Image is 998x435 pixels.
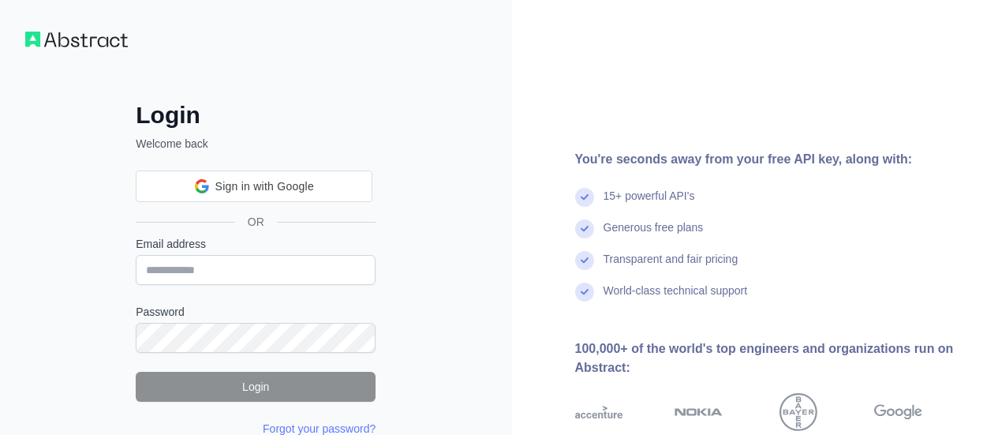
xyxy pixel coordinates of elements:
div: 100,000+ of the world's top engineers and organizations run on Abstract: [575,339,974,377]
img: check mark [575,251,594,270]
img: check mark [575,283,594,302]
a: Forgot your password? [263,422,376,435]
img: nokia [675,393,723,431]
div: Generous free plans [604,219,704,251]
div: 15+ powerful API's [604,188,695,219]
span: Sign in with Google [215,178,314,195]
div: Sign in with Google [136,171,372,202]
div: World-class technical support [604,283,748,314]
img: check mark [575,188,594,207]
div: You're seconds away from your free API key, along with: [575,150,974,169]
img: check mark [575,219,594,238]
div: Transparent and fair pricing [604,251,738,283]
img: Workflow [25,32,128,47]
span: OR [235,214,277,230]
img: accenture [575,393,623,431]
img: bayer [779,393,817,431]
label: Email address [136,236,376,252]
button: Login [136,372,376,402]
h2: Login [136,101,376,129]
label: Password [136,304,376,320]
img: google [874,393,922,431]
p: Welcome back [136,136,376,152]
